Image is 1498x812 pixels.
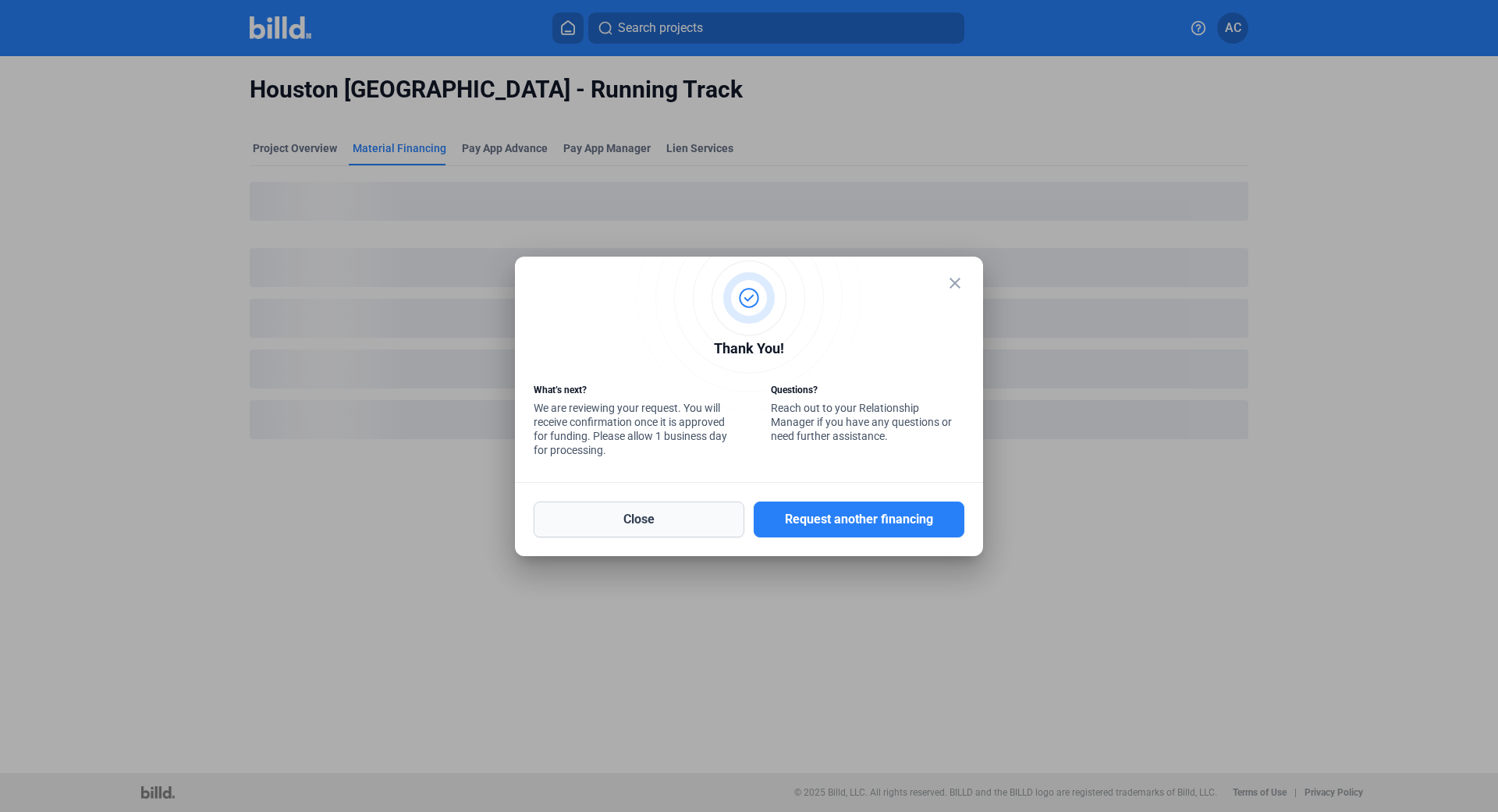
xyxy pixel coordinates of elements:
button: Request another financing [754,502,964,537]
mat-icon: close [946,274,964,293]
div: What’s next? [534,383,727,401]
div: Reach out to your Relationship Manager if you have any questions or need further assistance. [771,383,964,447]
button: Close [534,502,744,537]
div: We are reviewing your request. You will receive confirmation once it is approved for funding. Ple... [534,383,727,461]
div: Thank You! [534,338,964,363]
div: Questions? [771,383,964,401]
